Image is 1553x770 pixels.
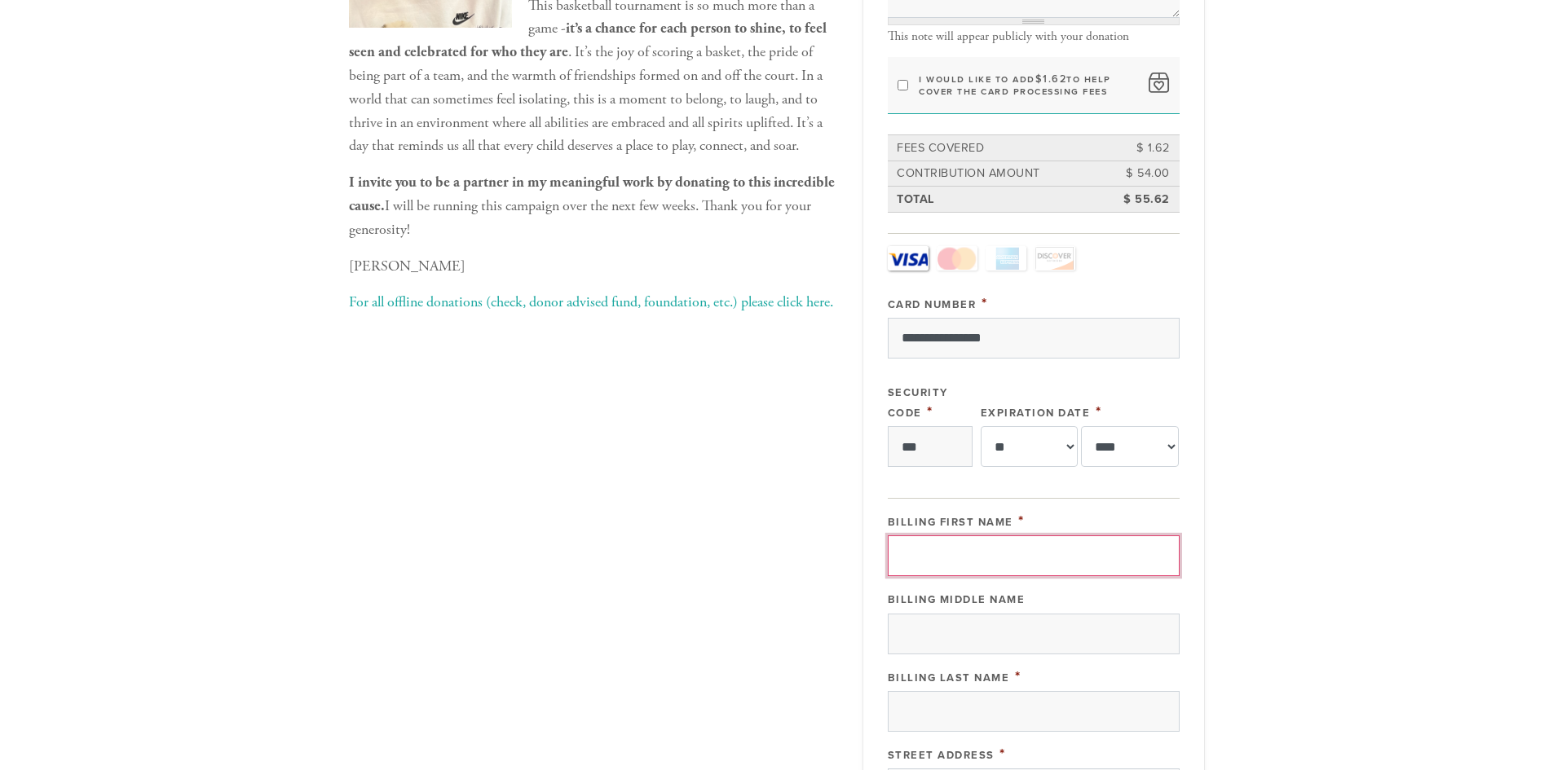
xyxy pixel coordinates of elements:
[1099,162,1172,185] td: $ 54.00
[1081,426,1179,467] select: Expiration Date year
[349,255,838,279] p: [PERSON_NAME]
[1015,667,1021,685] span: This field is required.
[888,749,995,762] label: Street Address
[1099,188,1172,211] td: $ 55.62
[982,294,988,312] span: This field is required.
[894,137,1099,160] td: Fees covered
[986,246,1026,271] a: Amex
[981,407,1091,420] label: Expiration Date
[1018,512,1025,530] span: This field is required.
[894,188,1099,211] td: Total
[999,745,1006,763] span: This field is required.
[349,173,835,215] b: I invite you to be a partner in my meaningful work by donating to this incredible cause.
[888,386,948,420] label: Security Code
[349,293,833,311] a: For all offline donations (check, donor advised fund, foundation, etc.) please click here.
[1043,73,1066,86] span: 1.62
[349,171,838,241] p: I will be running this campaign over the next few weeks. Thank you for your generosity!
[937,246,977,271] a: MasterCard
[888,516,1013,529] label: Billing First Name
[1035,73,1043,86] span: $
[888,246,929,271] a: Visa
[894,162,1099,185] td: Contribution Amount
[888,671,1010,684] label: Billing Last Name
[349,19,827,61] b: it’s a chance for each person to shine, to feel seen and celebrated for who they are
[981,426,1079,467] select: Expiration Date month
[888,29,1180,44] div: This note will appear publicly with your donation
[919,73,1138,98] label: I would like to add to help cover the card processing fees
[1096,403,1102,420] span: This field is required.
[888,298,977,311] label: Card Number
[888,593,1026,606] label: Billing Middle Name
[1099,137,1172,160] td: $ 1.62
[927,403,933,420] span: This field is required.
[1035,246,1075,271] a: Discover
